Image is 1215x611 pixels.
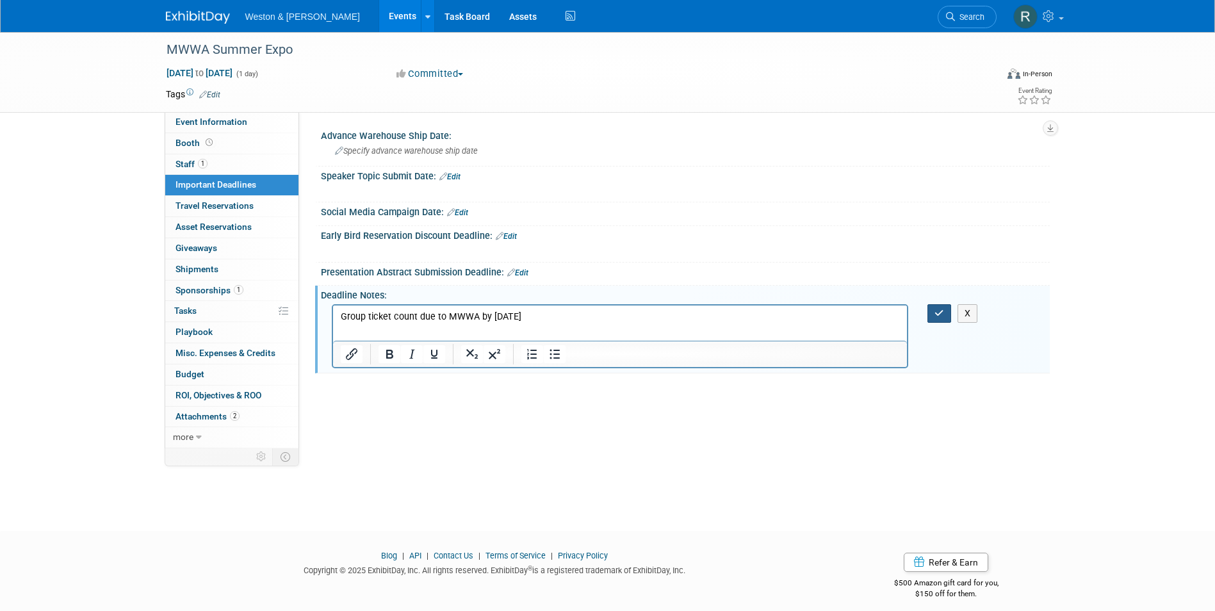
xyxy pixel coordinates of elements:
[175,285,243,295] span: Sponsorships
[379,345,400,363] button: Bold
[165,386,298,406] a: ROI, Objectives & ROO
[165,217,298,238] a: Asset Reservations
[544,345,566,363] button: Bullet list
[496,232,517,241] a: Edit
[175,411,240,421] span: Attachments
[175,222,252,232] span: Asset Reservations
[958,304,978,323] button: X
[193,68,206,78] span: to
[335,146,478,156] span: Specify advance warehouse ship date
[1017,88,1052,94] div: Event Rating
[333,305,908,341] iframe: Rich Text Area
[162,38,977,61] div: MWWA Summer Expo
[165,238,298,259] a: Giveaways
[341,345,363,363] button: Insert/edit link
[955,12,984,22] span: Search
[174,305,197,316] span: Tasks
[175,159,208,169] span: Staff
[175,390,261,400] span: ROI, Objectives & ROO
[175,179,256,190] span: Important Deadlines
[165,407,298,427] a: Attachments2
[921,67,1053,86] div: Event Format
[203,138,215,147] span: Booth not reserved yet
[321,126,1050,142] div: Advance Warehouse Ship Date:
[175,264,218,274] span: Shipments
[165,196,298,216] a: Travel Reservations
[198,159,208,168] span: 1
[392,67,468,81] button: Committed
[485,551,546,560] a: Terms of Service
[321,263,1050,279] div: Presentation Abstract Submission Deadline:
[230,411,240,421] span: 2
[381,551,397,560] a: Blog
[165,112,298,133] a: Event Information
[175,327,213,337] span: Playbook
[321,202,1050,219] div: Social Media Campaign Date:
[938,6,997,28] a: Search
[1013,4,1038,29] img: Roberta Sinclair
[175,369,204,379] span: Budget
[165,322,298,343] a: Playbook
[321,226,1050,243] div: Early Bird Reservation Discount Deadline:
[175,138,215,148] span: Booth
[165,259,298,280] a: Shipments
[165,301,298,322] a: Tasks
[528,565,532,572] sup: ®
[558,551,608,560] a: Privacy Policy
[175,200,254,211] span: Travel Reservations
[447,208,468,217] a: Edit
[904,553,988,572] a: Refer & Earn
[166,11,230,24] img: ExhibitDay
[235,70,258,78] span: (1 day)
[484,345,505,363] button: Superscript
[165,427,298,448] a: more
[166,67,233,79] span: [DATE] [DATE]
[173,432,193,442] span: more
[175,117,247,127] span: Event Information
[175,243,217,253] span: Giveaways
[165,154,298,175] a: Staff1
[843,569,1050,599] div: $500 Amazon gift card for you,
[234,285,243,295] span: 1
[1022,69,1052,79] div: In-Person
[165,364,298,385] a: Budget
[475,551,484,560] span: |
[409,551,421,560] a: API
[245,12,360,22] span: Weston & [PERSON_NAME]
[548,551,556,560] span: |
[165,175,298,195] a: Important Deadlines
[165,281,298,301] a: Sponsorships1
[321,286,1050,302] div: Deadline Notes:
[165,343,298,364] a: Misc. Expenses & Credits
[321,167,1050,183] div: Speaker Topic Submit Date:
[423,551,432,560] span: |
[166,562,824,576] div: Copyright © 2025 ExhibitDay, Inc. All rights reserved. ExhibitDay is a registered trademark of Ex...
[461,345,483,363] button: Subscript
[250,448,273,465] td: Personalize Event Tab Strip
[434,551,473,560] a: Contact Us
[843,589,1050,599] div: $150 off for them.
[1007,69,1020,79] img: Format-Inperson.png
[439,172,461,181] a: Edit
[521,345,543,363] button: Numbered list
[507,268,528,277] a: Edit
[423,345,445,363] button: Underline
[199,90,220,99] a: Edit
[401,345,423,363] button: Italic
[399,551,407,560] span: |
[272,448,298,465] td: Toggle Event Tabs
[165,133,298,154] a: Booth
[166,88,220,101] td: Tags
[175,348,275,358] span: Misc. Expenses & Credits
